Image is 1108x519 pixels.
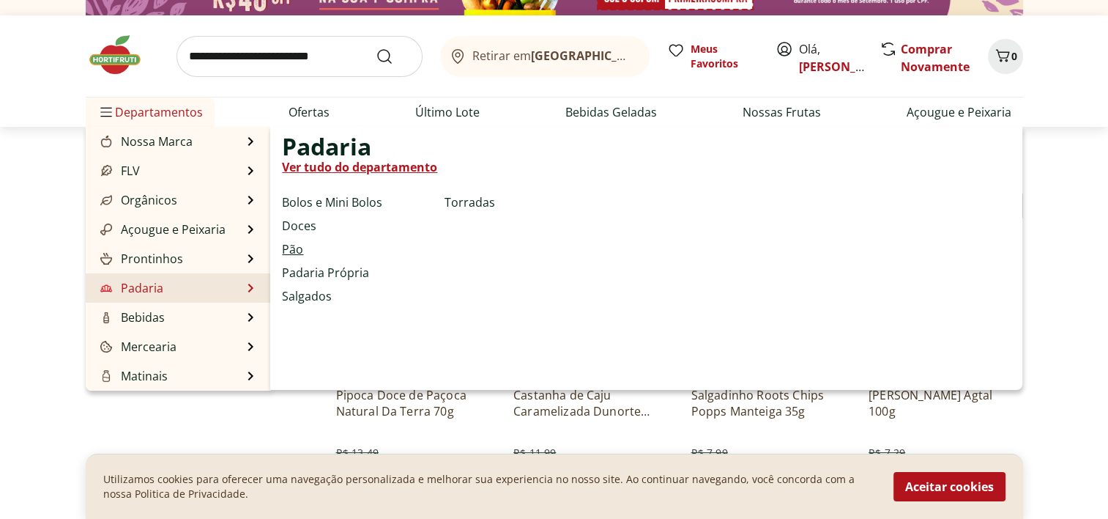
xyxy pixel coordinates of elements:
[100,370,112,382] img: Matinais
[97,279,163,297] a: PadariaPadaria
[799,59,894,75] a: [PERSON_NAME]
[100,341,112,353] img: Mercearia
[100,194,112,206] img: Orgânicos
[97,95,115,130] button: Menu
[691,42,758,71] span: Meus Favoritos
[869,387,1008,419] a: [PERSON_NAME] Agtal 100g
[565,103,657,121] a: Bebidas Geladas
[531,48,778,64] b: [GEOGRAPHIC_DATA]/[GEOGRAPHIC_DATA]
[100,253,112,265] img: Prontinhos
[97,133,193,150] a: Nossa MarcaNossa Marca
[988,39,1023,74] button: Carrinho
[691,387,830,419] a: Salgadinho Roots Chips Popps Manteiga 35g
[103,472,876,501] p: Utilizamos cookies para oferecer uma navegação personalizada e melhorar sua experiencia no nosso ...
[97,338,176,356] a: MerceariaMercearia
[97,250,183,268] a: ProntinhosProntinhos
[513,446,556,460] span: R$ 11,99
[176,36,423,77] input: search
[799,40,864,76] span: Olá,
[86,33,159,77] img: Hortifruti
[440,36,650,77] button: Retirar em[GEOGRAPHIC_DATA]/[GEOGRAPHIC_DATA]
[1011,49,1017,63] span: 0
[472,49,634,62] span: Retirar em
[282,217,316,235] a: Doces
[282,138,371,155] span: Padaria
[100,165,112,177] img: FLV
[97,95,203,130] span: Departamentos
[282,264,369,281] a: Padaria Própria
[97,367,168,385] a: MatinaisMatinais
[100,224,112,235] img: Açougue e Peixaria
[282,287,332,305] a: Salgados
[289,103,330,121] a: Ofertas
[97,221,226,238] a: Açougue e PeixariaAçougue e Peixaria
[97,191,177,209] a: OrgânicosOrgânicos
[901,41,970,75] a: Comprar Novamente
[336,446,379,460] span: R$ 13,49
[282,194,382,211] a: Bolos e Mini Bolos
[100,136,112,147] img: Nossa Marca
[893,472,1005,501] button: Aceitar cookies
[907,103,1011,121] a: Açougue e Peixaria
[743,103,821,121] a: Nossas Frutas
[282,158,437,176] a: Ver tudo do departamento
[415,103,480,121] a: Último Lote
[100,312,112,323] img: Bebidas
[869,446,905,460] span: R$ 7,29
[282,240,303,258] a: Pão
[100,282,112,294] img: Padaria
[667,42,758,71] a: Meus Favoritos
[336,387,475,419] a: Pipoca Doce de Paçoca Natural Da Terra 70g
[97,309,165,326] a: BebidasBebidas
[376,48,411,65] button: Submit Search
[97,162,140,180] a: FLVFLV
[445,194,495,211] a: Torradas
[97,388,243,423] a: Frios, Queijos e LaticíniosFrios, Queijos e Laticínios
[691,446,727,460] span: R$ 7,99
[513,387,652,419] a: Castanha de Caju Caramelizada Dunorte 50g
